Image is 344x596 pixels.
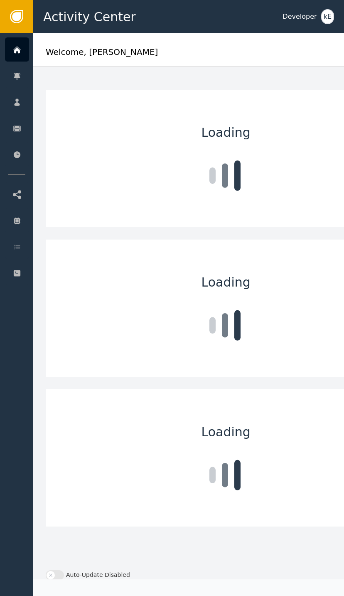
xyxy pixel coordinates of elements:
span: Loading [201,423,251,441]
span: Loading [201,123,251,142]
span: Loading [201,273,251,292]
span: Activity Center [43,7,136,26]
button: kE [321,9,334,24]
label: Auto-Update Disabled [66,571,130,579]
div: Developer [283,12,317,22]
